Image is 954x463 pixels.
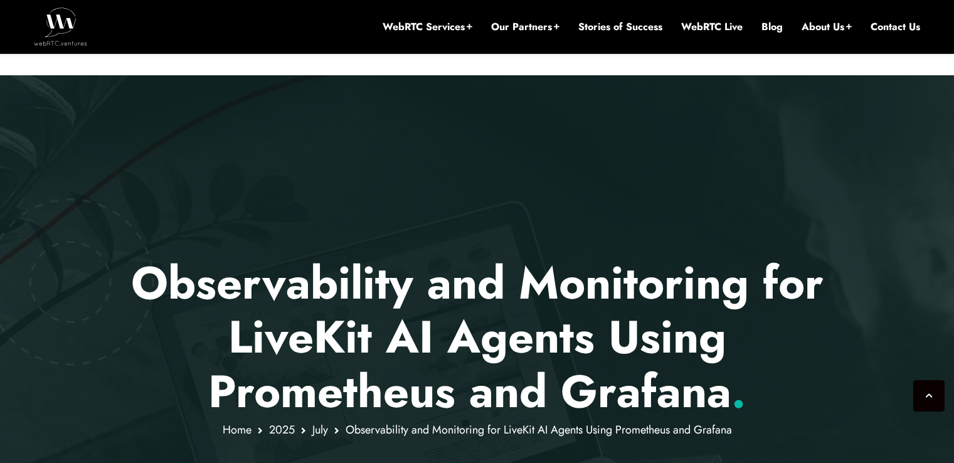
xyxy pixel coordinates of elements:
a: Contact Us [871,20,920,34]
span: . [731,359,746,424]
a: July [312,422,328,438]
a: Blog [761,20,783,34]
a: Our Partners [491,20,559,34]
a: Home [223,422,252,438]
a: Stories of Success [578,20,662,34]
span: Observability and Monitoring for LiveKit AI Agents Using Prometheus and Grafana [346,422,732,438]
p: Observability and Monitoring for LiveKit AI Agents Using Prometheus and Grafana [110,256,844,418]
a: 2025 [269,422,295,438]
img: WebRTC.ventures [34,8,87,45]
a: WebRTC Services [383,20,472,34]
a: WebRTC Live [681,20,743,34]
a: About Us [802,20,852,34]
